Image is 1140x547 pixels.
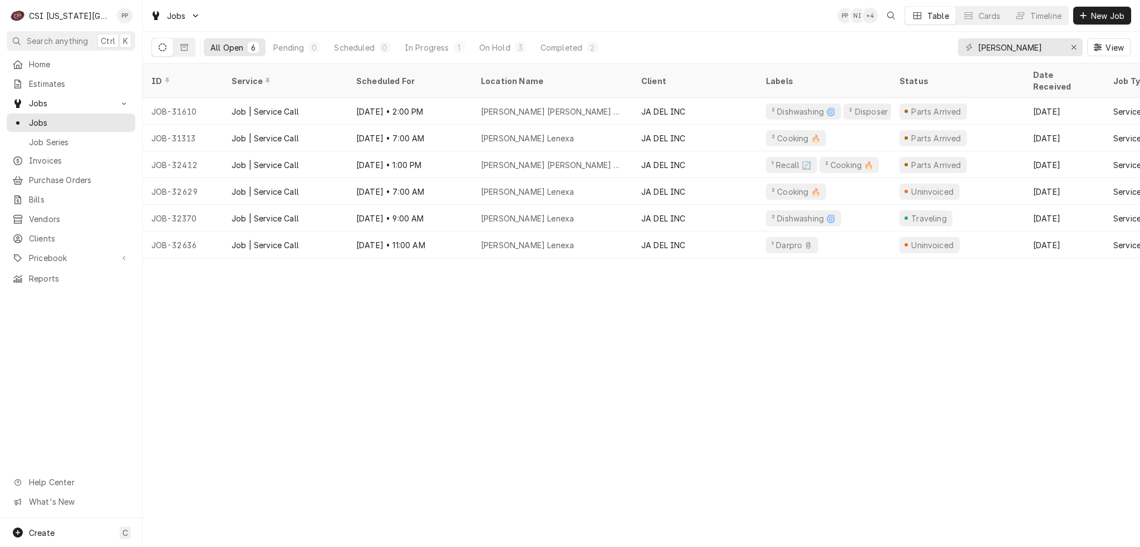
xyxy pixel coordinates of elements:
[232,106,299,117] div: Job | Service Call
[232,239,299,251] div: Job | Service Call
[1024,125,1104,151] div: [DATE]
[517,42,524,53] div: 3
[456,42,463,53] div: 1
[29,273,130,284] span: Reports
[910,132,962,144] div: Parts Arrived
[146,7,205,25] a: Go to Jobs
[29,496,129,507] span: What's New
[232,186,299,198] div: Job | Service Call
[770,186,822,198] div: ² Cooking 🔥
[1030,10,1062,22] div: Timeline
[1024,231,1104,258] div: [DATE]
[641,75,746,87] div: Client
[381,42,388,53] div: 0
[481,75,621,87] div: Location Name
[770,132,822,144] div: ² Cooking 🔥
[117,8,132,23] div: Philip Potter's Avatar
[123,35,128,47] span: K
[1087,38,1131,56] button: View
[481,186,574,198] div: [PERSON_NAME] Lenexa
[770,213,837,224] div: ² Dishwashing 🌀
[142,205,223,231] div: JOB-32370
[356,75,461,87] div: Scheduled For
[641,239,686,251] div: JA DEL INC
[770,159,813,171] div: ¹ Recall 🔄
[1033,69,1093,92] div: Date Received
[481,239,574,251] div: [PERSON_NAME] Lenexa
[29,213,130,225] span: Vendors
[766,75,882,87] div: Labels
[481,159,623,171] div: [PERSON_NAME] [PERSON_NAME] Summit
[589,42,596,53] div: 2
[910,186,955,198] div: Uninvoiced
[7,229,135,248] a: Clients
[29,58,130,70] span: Home
[347,151,472,178] div: [DATE] • 1:00 PM
[481,213,574,224] div: [PERSON_NAME] Lenexa
[641,106,686,117] div: JA DEL INC
[10,8,26,23] div: C
[837,8,853,23] div: PP
[7,151,135,170] a: Invoices
[7,492,135,511] a: Go to What's New
[232,75,336,87] div: Service
[29,174,130,186] span: Purchase Orders
[347,98,472,125] div: [DATE] • 2:00 PM
[1024,178,1104,205] div: [DATE]
[837,8,853,23] div: Philip Potter's Avatar
[29,97,113,109] span: Jobs
[142,178,223,205] div: JOB-32629
[479,42,510,53] div: On Hold
[850,8,866,23] div: NI
[405,42,449,53] div: In Progress
[122,527,128,539] span: C
[7,171,135,189] a: Purchase Orders
[7,75,135,93] a: Estimates
[232,159,299,171] div: Job | Service Call
[7,269,135,288] a: Reports
[7,31,135,51] button: Search anythingCtrlK
[481,106,623,117] div: [PERSON_NAME] [PERSON_NAME] Summit
[910,159,962,171] div: Parts Arrived
[824,159,875,171] div: ² Cooking 🔥
[334,42,374,53] div: Scheduled
[29,136,130,148] span: Job Series
[29,528,55,538] span: Create
[210,42,243,53] div: All Open
[540,42,582,53] div: Completed
[850,8,866,23] div: Nate Ingram's Avatar
[29,155,130,166] span: Invoices
[117,8,132,23] div: PP
[311,42,317,53] div: 0
[7,190,135,209] a: Bills
[1065,38,1083,56] button: Erase input
[101,35,115,47] span: Ctrl
[273,42,304,53] div: Pending
[1089,10,1127,22] span: New Job
[29,233,130,244] span: Clients
[142,151,223,178] div: JOB-32412
[1073,7,1131,24] button: New Job
[641,213,686,224] div: JA DEL INC
[142,231,223,258] div: JOB-32636
[7,133,135,151] a: Job Series
[7,114,135,132] a: Jobs
[882,7,900,24] button: Open search
[910,106,962,117] div: Parts Arrived
[978,38,1062,56] input: Keyword search
[7,55,135,73] a: Home
[641,132,686,144] div: JA DEL INC
[347,125,472,151] div: [DATE] • 7:00 AM
[770,239,814,251] div: ¹ Darpro 🛢
[862,8,878,23] div: + 4
[7,249,135,267] a: Go to Pricebook
[29,252,113,264] span: Pricebook
[7,473,135,491] a: Go to Help Center
[1024,98,1104,125] div: [DATE]
[10,8,26,23] div: CSI Kansas City's Avatar
[29,476,129,488] span: Help Center
[29,117,130,129] span: Jobs
[142,125,223,151] div: JOB-31313
[927,10,949,22] div: Table
[27,35,88,47] span: Search anything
